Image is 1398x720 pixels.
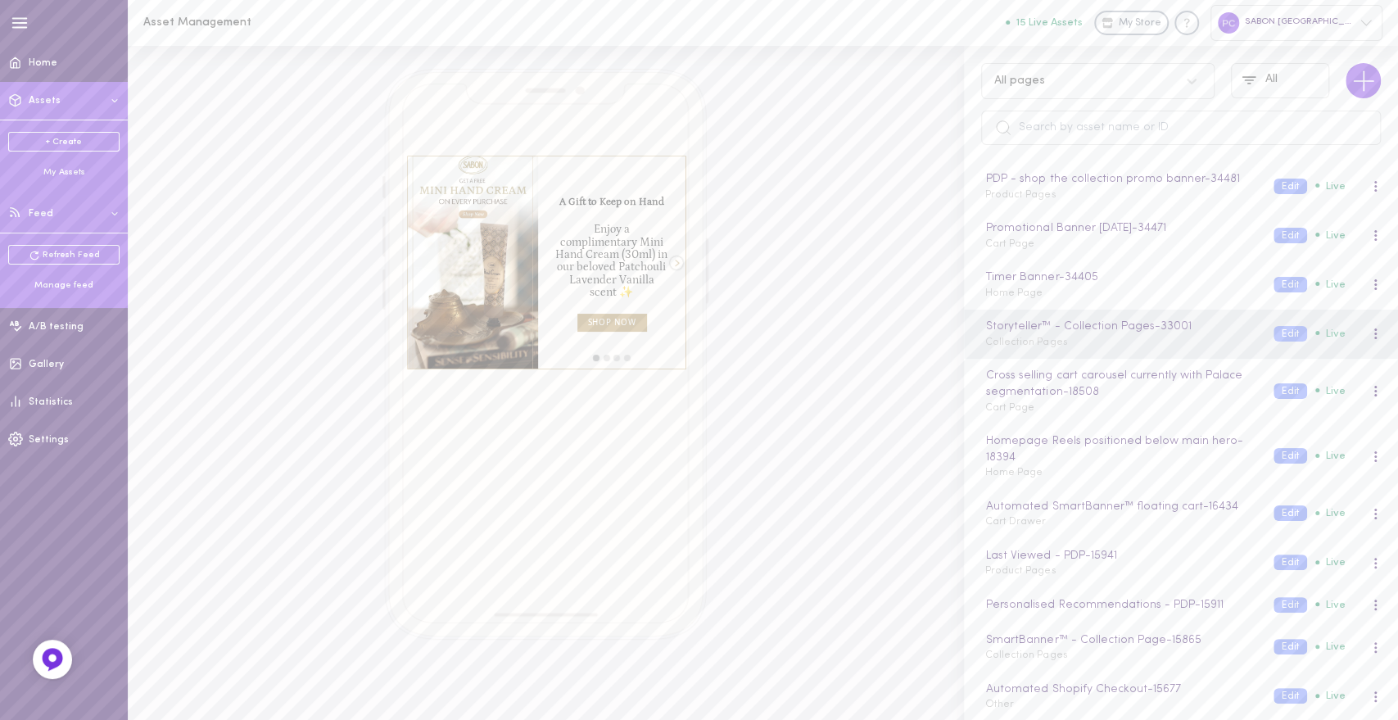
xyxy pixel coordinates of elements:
[29,435,69,445] span: Settings
[591,353,602,364] div: move to slide 1
[985,239,1034,249] span: Cart Page
[547,210,677,300] span: Enjoy a complimentary Mini Hand Cream (30ml) in our beloved Patchouli Lavender Vanilla scent ✨
[29,96,61,106] span: Assets
[143,16,414,29] h1: Asset Management
[985,288,1043,298] span: Home Page
[1274,505,1307,521] button: Edit
[1274,383,1307,399] button: Edit
[983,432,1258,466] div: Homepage Reels positioned below main hero - 18394
[983,269,1258,287] div: Timer Banner - 34405
[1274,448,1307,464] button: Edit
[983,318,1258,336] div: Storyteller™ - Collection Pages - 33001
[1315,279,1346,290] span: Live
[1274,597,1307,613] button: Edit
[547,194,677,209] span: A Gift to Keep on Hand
[1315,328,1346,339] span: Live
[668,156,685,369] div: Right arrow
[40,647,65,672] img: Feedback Button
[29,322,84,332] span: A/B testing
[1274,228,1307,243] button: Edit
[1006,17,1083,28] button: 15 Live Assets
[601,353,612,364] div: move to slide 2
[1274,639,1307,654] button: Edit
[1210,5,1382,40] div: SABON [GEOGRAPHIC_DATA]
[1274,326,1307,342] button: Edit
[983,170,1258,188] div: PDP - shop the collection promo banner - 34481
[1315,641,1346,652] span: Live
[29,58,57,68] span: Home
[985,403,1034,413] span: Cart Page
[983,632,1258,650] div: SmartBanner™ - Collection Page - 15865
[1274,555,1307,570] button: Edit
[1274,179,1307,194] button: Edit
[985,190,1056,200] span: Product Pages
[1315,508,1346,518] span: Live
[983,681,1258,699] div: Automated Shopify Checkout - 15677
[8,166,120,179] div: My Assets
[1315,230,1346,241] span: Live
[8,279,120,292] div: Manage feed
[612,353,622,364] div: move to slide 3
[983,220,1258,238] div: Promotional Banner [DATE] - 34471
[985,468,1043,478] span: Home Page
[985,566,1056,576] span: Product Pages
[1315,600,1346,610] span: Live
[981,111,1381,145] input: Search by asset name or ID
[1274,277,1307,292] button: Edit
[983,367,1258,401] div: Cross selling cart carousel currently with Palace segmentation - 18508
[1174,11,1199,35] div: Knowledge center
[8,132,120,152] a: + Create
[985,650,1067,660] span: Collection Pages
[1094,11,1169,35] a: My Store
[985,517,1046,527] span: Cart Drawer
[1315,691,1346,701] span: Live
[1315,557,1346,568] span: Live
[29,360,64,369] span: Gallery
[983,547,1258,565] div: Last Viewed - PDP - 15941
[1315,386,1346,396] span: Live
[1231,63,1329,98] button: All
[994,75,1045,87] div: All pages
[577,314,646,331] div: SHOP NOW
[1119,16,1161,31] span: My Store
[1315,451,1346,461] span: Live
[985,700,1014,709] span: Other
[983,596,1258,614] div: Personalised Recommendations - PDP - 15911
[29,209,53,219] span: Feed
[1274,688,1307,704] button: Edit
[29,397,73,407] span: Statistics
[8,245,120,265] a: Refresh Feed
[1315,181,1346,192] span: Live
[985,337,1067,347] span: Collection Pages
[622,353,632,364] div: move to slide 4
[983,498,1258,516] div: Automated SmartBanner™ floating cart - 16434
[1006,17,1094,29] a: 15 Live Assets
